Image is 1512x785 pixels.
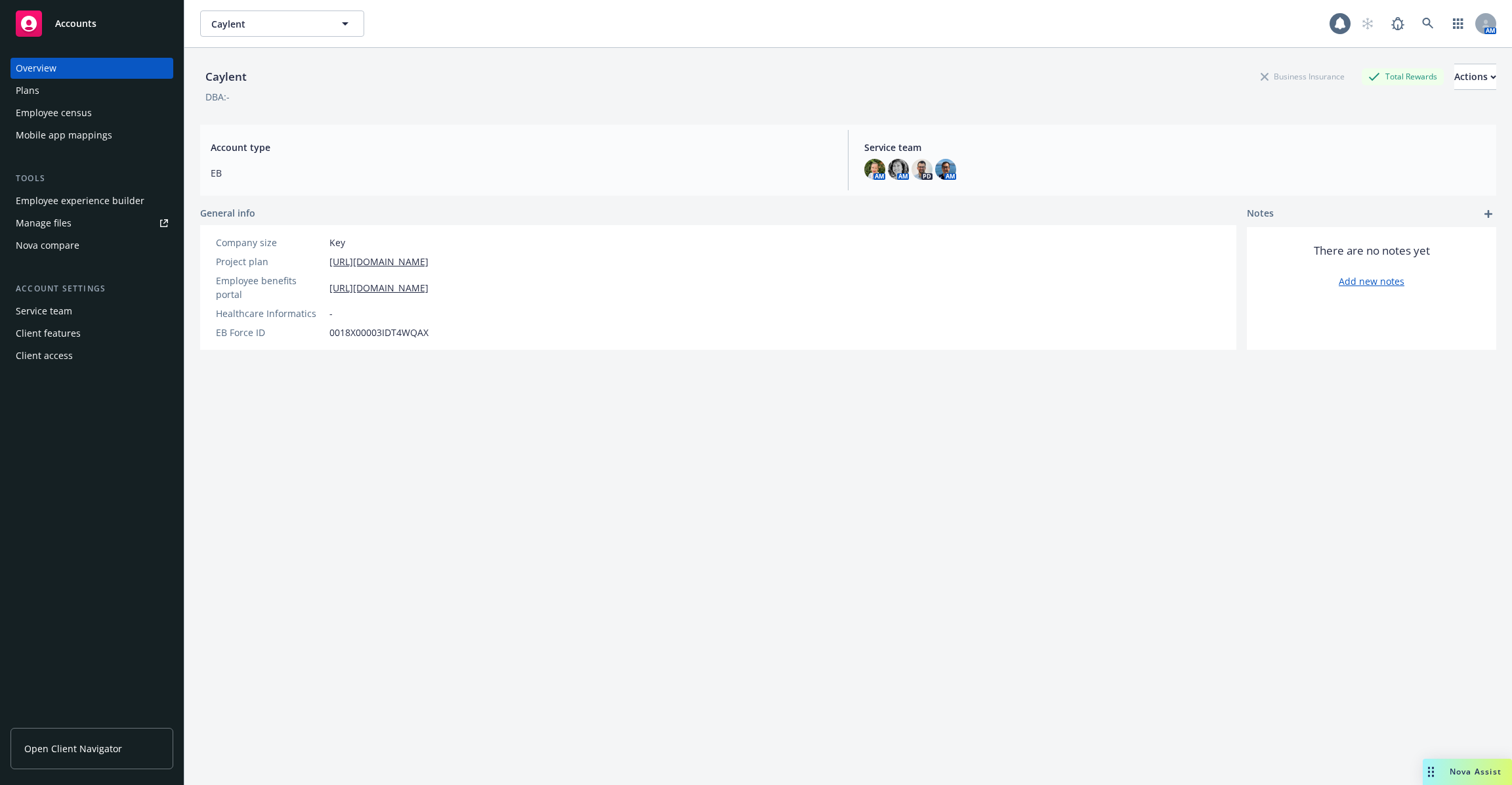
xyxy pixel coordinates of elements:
[16,235,79,256] div: Nova compare
[10,282,173,295] div: Account settings
[10,213,173,234] a: Manage files
[1339,274,1404,288] a: Add new notes
[10,172,173,185] div: Tools
[1354,11,1381,37] a: Start snowing
[216,255,324,268] div: Project plan
[1314,243,1430,259] span: There are no notes yet
[935,159,956,180] img: photo
[200,68,252,85] div: Caylent
[16,190,144,211] div: Employee experience builder
[10,190,173,211] a: Employee experience builder
[24,742,122,755] span: Open Client Navigator
[864,159,885,180] img: photo
[216,307,324,320] div: Healthcare Informatics
[216,326,324,339] div: EB Force ID
[16,301,72,322] div: Service team
[1247,206,1274,222] span: Notes
[16,58,56,79] div: Overview
[205,90,230,104] div: DBA: -
[1385,11,1411,37] a: Report a Bug
[216,236,324,249] div: Company size
[211,140,832,154] span: Account type
[211,17,325,31] span: Caylent
[16,323,81,344] div: Client features
[912,159,933,180] img: photo
[10,345,173,366] a: Client access
[216,274,324,301] div: Employee benefits portal
[1454,64,1496,90] button: Actions
[10,58,173,79] a: Overview
[1445,11,1471,37] a: Switch app
[1423,759,1512,785] button: Nova Assist
[200,206,255,220] span: General info
[16,102,92,123] div: Employee census
[1480,206,1496,222] a: add
[1423,759,1439,785] div: Drag to move
[16,345,73,366] div: Client access
[1450,766,1501,777] span: Nova Assist
[16,80,39,101] div: Plans
[10,5,173,42] a: Accounts
[1254,68,1351,85] div: Business Insurance
[329,326,429,339] span: 0018X00003IDT4WQAX
[1362,68,1444,85] div: Total Rewards
[16,213,72,234] div: Manage files
[329,255,429,268] a: [URL][DOMAIN_NAME]
[200,11,364,37] button: Caylent
[16,125,112,146] div: Mobile app mappings
[55,18,96,29] span: Accounts
[864,140,1486,154] span: Service team
[10,102,173,123] a: Employee census
[10,125,173,146] a: Mobile app mappings
[329,236,345,249] span: Key
[10,323,173,344] a: Client features
[10,80,173,101] a: Plans
[329,307,333,320] span: -
[211,166,832,180] span: EB
[888,159,909,180] img: photo
[1415,11,1441,37] a: Search
[10,301,173,322] a: Service team
[10,235,173,256] a: Nova compare
[329,281,429,295] a: [URL][DOMAIN_NAME]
